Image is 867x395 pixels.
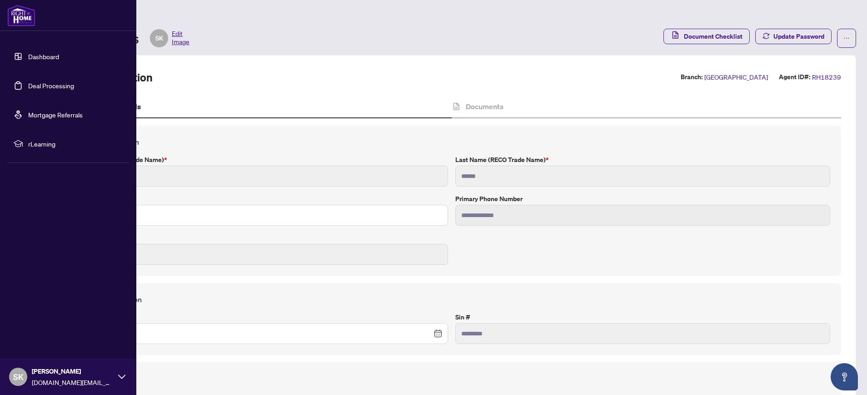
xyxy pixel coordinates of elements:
[32,377,114,387] span: [DOMAIN_NAME][EMAIL_ADDRESS][DOMAIN_NAME]
[681,72,703,82] label: Branch:
[7,5,35,26] img: logo
[172,29,189,47] span: Edit Image
[73,137,830,147] h4: Contact Information
[812,72,841,82] span: RH18239
[73,373,830,384] h4: Joining Profile
[455,312,830,322] label: Sin #
[466,101,503,112] h4: Documents
[755,29,832,44] button: Update Password
[843,35,850,41] span: ellipsis
[155,33,163,43] span: SK
[28,81,74,90] a: Deal Processing
[28,52,59,61] a: Dashboard
[73,194,448,204] label: Legal Name
[13,370,24,383] span: SK
[73,294,830,305] h4: Personal Information
[773,29,824,44] span: Update Password
[73,233,448,243] label: E-mail Address
[684,29,742,44] span: Document Checklist
[831,363,858,390] button: Open asap
[455,155,830,165] label: Last Name (RECO Trade Name)
[32,366,114,376] span: [PERSON_NAME]
[704,72,768,82] span: [GEOGRAPHIC_DATA]
[73,312,448,322] label: Date of Birth
[28,139,123,149] span: rLearning
[28,111,83,119] a: Mortgage Referrals
[779,72,810,82] label: Agent ID#:
[455,194,830,204] label: Primary Phone Number
[663,29,750,44] button: Document Checklist
[73,155,448,165] label: First Name (RECO Trade Name)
